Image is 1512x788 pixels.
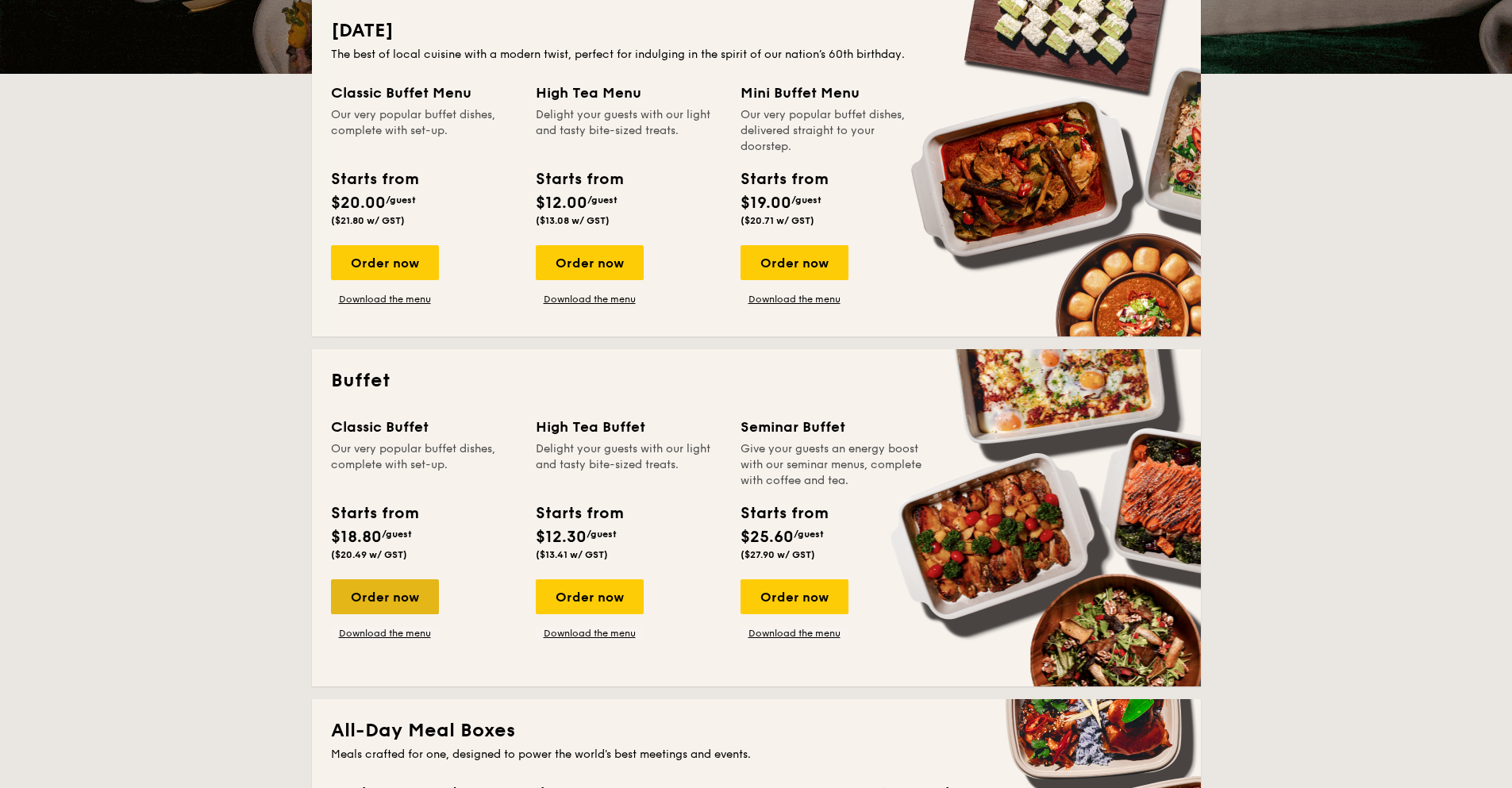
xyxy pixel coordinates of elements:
div: Classic Buffet Menu [331,82,517,104]
a: Download the menu [741,627,848,640]
span: $25.60 [741,528,794,547]
span: $12.00 [536,194,587,213]
span: /guest [791,194,821,206]
a: Download the menu [536,627,644,640]
span: /guest [794,529,824,540]
div: Classic Buffet [331,416,517,438]
span: /guest [587,194,617,206]
div: Starts from [741,167,827,191]
div: Mini Buffet Menu [741,82,926,104]
div: Order now [536,245,644,280]
div: Starts from [331,502,417,525]
h2: [DATE] [331,18,1182,44]
span: ($13.08 w/ GST) [536,215,610,226]
span: $18.80 [331,528,382,547]
div: Delight your guests with our light and tasty bite-sized treats. [536,441,721,489]
div: High Tea Menu [536,82,721,104]
a: Download the menu [331,627,439,640]
div: Order now [536,579,644,614]
div: Starts from [331,167,417,191]
div: Give your guests an energy boost with our seminar menus, complete with coffee and tea. [741,441,926,489]
span: /guest [386,194,416,206]
div: The best of local cuisine with a modern twist, perfect for indulging in the spirit of our nation’... [331,47,1182,63]
div: Delight your guests with our light and tasty bite-sized treats. [536,107,721,155]
div: Order now [331,579,439,614]
h2: Buffet [331,368,1182,394]
span: ($20.49 w/ GST) [331,549,407,560]
div: Seminar Buffet [741,416,926,438]
div: Our very popular buffet dishes, delivered straight to your doorstep. [741,107,926,155]
span: ($21.80 w/ GST) [331,215,405,226]
div: Starts from [536,502,622,525]
div: High Tea Buffet [536,416,721,438]
div: Our very popular buffet dishes, complete with set-up. [331,107,517,155]
span: $12.30 [536,528,587,547]
div: Order now [331,245,439,280]
div: Order now [741,579,848,614]
div: Meals crafted for one, designed to power the world's best meetings and events. [331,747,1182,763]
span: /guest [382,529,412,540]
div: Starts from [741,502,827,525]
span: ($27.90 w/ GST) [741,549,815,560]
span: /guest [587,529,617,540]
a: Download the menu [331,293,439,306]
h2: All-Day Meal Boxes [331,718,1182,744]
div: Starts from [536,167,622,191]
div: Our very popular buffet dishes, complete with set-up. [331,441,517,489]
a: Download the menu [536,293,644,306]
div: Order now [741,245,848,280]
span: ($20.71 w/ GST) [741,215,814,226]
span: $19.00 [741,194,791,213]
span: $20.00 [331,194,386,213]
span: ($13.41 w/ GST) [536,549,608,560]
a: Download the menu [741,293,848,306]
